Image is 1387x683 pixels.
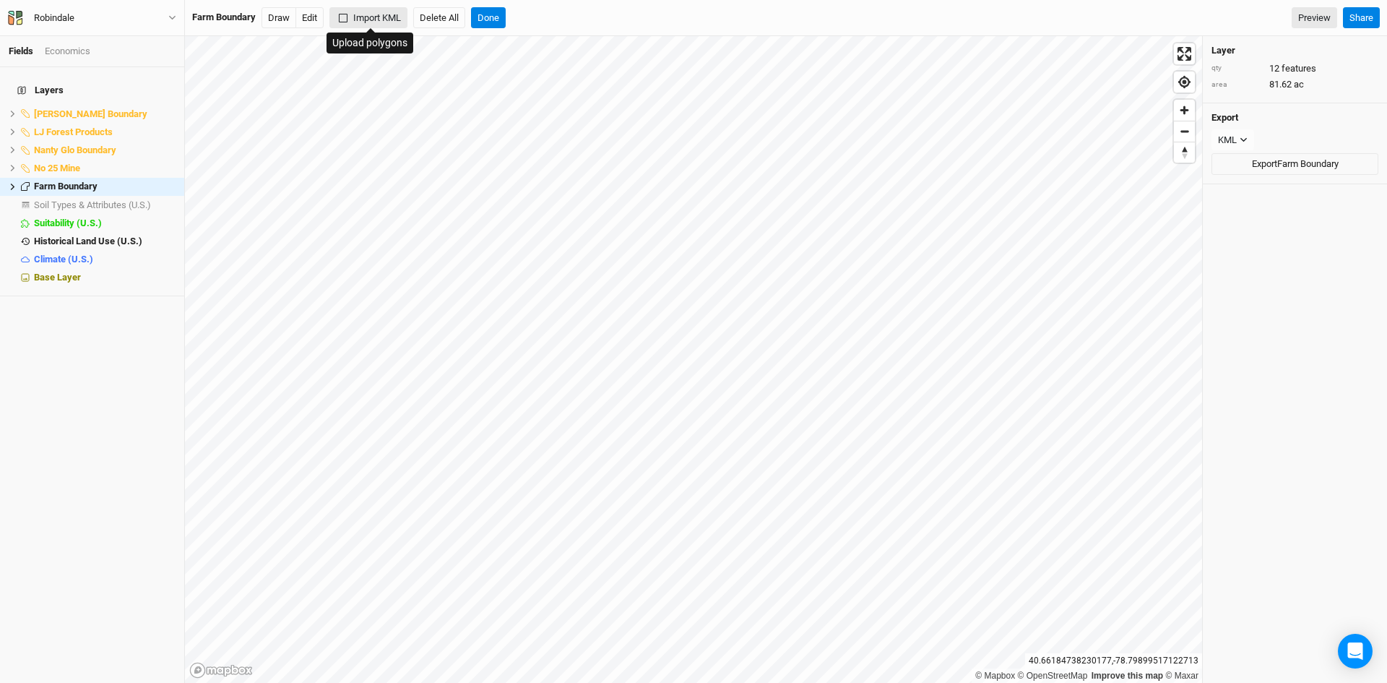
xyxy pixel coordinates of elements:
[189,662,253,679] a: Mapbox logo
[7,10,177,26] button: Robindale
[1174,142,1195,163] button: Reset bearing to north
[45,45,90,58] div: Economics
[1338,634,1373,669] div: Open Intercom Messenger
[1092,671,1163,681] a: Improve this map
[34,108,176,120] div: Becker Boundary
[1174,121,1195,142] button: Zoom out
[192,11,256,24] div: Farm Boundary
[34,272,81,283] span: Base Layer
[1211,112,1378,124] h4: Export
[34,126,113,137] span: LJ Forest Products
[34,236,142,246] span: Historical Land Use (U.S.)
[1294,78,1304,91] span: ac
[1025,653,1202,669] div: 40.66184738230177 , -78.79899517122713
[1211,62,1378,75] div: 12
[34,181,98,192] span: Farm Boundary
[1174,72,1195,93] button: Find my location
[34,11,74,25] div: Robindale
[295,7,324,29] button: Edit
[1174,100,1195,121] button: Zoom in
[329,7,407,29] button: Import KML
[327,33,413,53] div: Upload polygons
[34,163,80,173] span: No 25 Mine
[1211,153,1378,175] button: ExportFarm Boundary
[34,272,176,283] div: Base Layer
[1292,7,1337,29] a: Preview
[1211,63,1262,74] div: qty
[34,199,176,211] div: Soil Types & Attributes (U.S.)
[1211,129,1254,151] button: KML
[34,163,176,174] div: No 25 Mine
[413,7,465,29] button: Delete All
[471,7,506,29] button: Done
[1018,671,1088,681] a: OpenStreetMap
[262,7,296,29] button: Draw
[34,108,147,119] span: [PERSON_NAME] Boundary
[34,254,93,265] span: Climate (U.S.)
[1211,45,1378,56] h4: Layer
[1218,133,1237,147] div: KML
[34,218,176,229] div: Suitability (U.S.)
[1165,671,1198,681] a: Maxar
[1211,80,1262,90] div: area
[34,145,116,155] span: Nanty Glo Boundary
[975,671,1015,681] a: Mapbox
[34,218,102,228] span: Suitability (U.S.)
[34,181,176,192] div: Farm Boundary
[185,36,1202,683] canvas: Map
[34,145,176,156] div: Nanty Glo Boundary
[1282,62,1316,75] span: features
[34,126,176,138] div: LJ Forest Products
[1211,78,1378,91] div: 81.62
[1174,43,1195,64] button: Enter fullscreen
[34,254,176,265] div: Climate (U.S.)
[34,199,151,210] span: Soil Types & Attributes (U.S.)
[1343,7,1380,29] button: Share
[9,46,33,56] a: Fields
[9,76,176,105] h4: Layers
[34,236,176,247] div: Historical Land Use (U.S.)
